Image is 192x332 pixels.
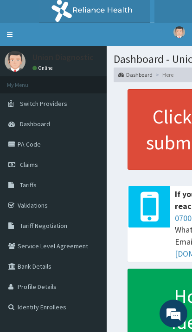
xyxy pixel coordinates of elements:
img: User Image [5,51,26,72]
span: Switch Providers [20,99,67,108]
p: Union Diagnostic [32,53,94,61]
a: Dashboard [118,71,153,79]
a: Online [32,65,55,71]
li: Here [154,71,173,79]
img: User Image [173,26,185,38]
span: Tariff Negotiation [20,221,67,230]
span: Dashboard [20,120,50,128]
span: Claims [20,160,38,169]
span: Tariffs [20,181,37,189]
